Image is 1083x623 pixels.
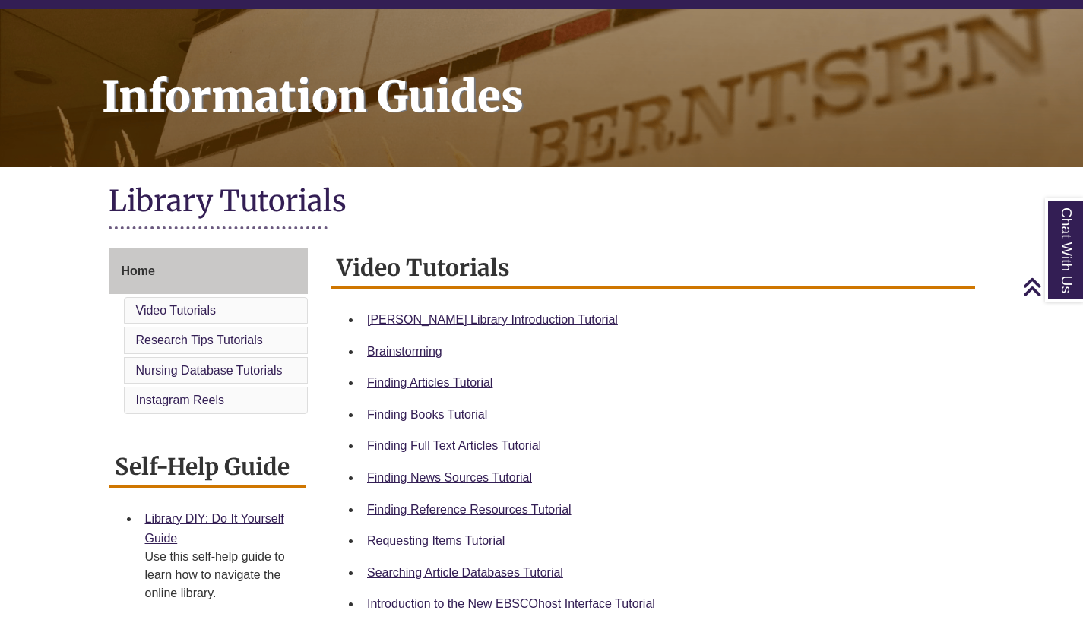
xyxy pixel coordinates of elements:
a: Finding Books Tutorial [367,408,487,421]
span: Home [122,264,155,277]
a: [PERSON_NAME] Library Introduction Tutorial [367,313,618,326]
h2: Video Tutorials [331,248,975,289]
a: Research Tips Tutorials [136,334,263,346]
a: Introduction to the New EBSCOhost Interface Tutorial [367,597,655,610]
a: Finding News Sources Tutorial [367,471,532,484]
a: Requesting Items Tutorial [367,534,505,547]
a: Back to Top [1022,277,1079,297]
a: Video Tutorials [136,304,217,317]
a: Home [109,248,309,294]
a: Brainstorming [367,345,442,358]
a: Finding Full Text Articles Tutorial [367,439,541,452]
h1: Library Tutorials [109,182,975,223]
h2: Self-Help Guide [109,447,307,488]
div: Guide Page Menu [109,248,309,417]
a: Searching Article Databases Tutorial [367,566,563,579]
h1: Information Guides [85,9,1083,147]
a: Finding Reference Resources Tutorial [367,503,572,516]
a: Finding Articles Tutorial [367,376,492,389]
a: Library DIY: Do It Yourself Guide [145,512,284,545]
a: Instagram Reels [136,394,225,406]
div: Use this self-help guide to learn how to navigate the online library. [145,548,295,602]
a: Nursing Database Tutorials [136,364,283,377]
